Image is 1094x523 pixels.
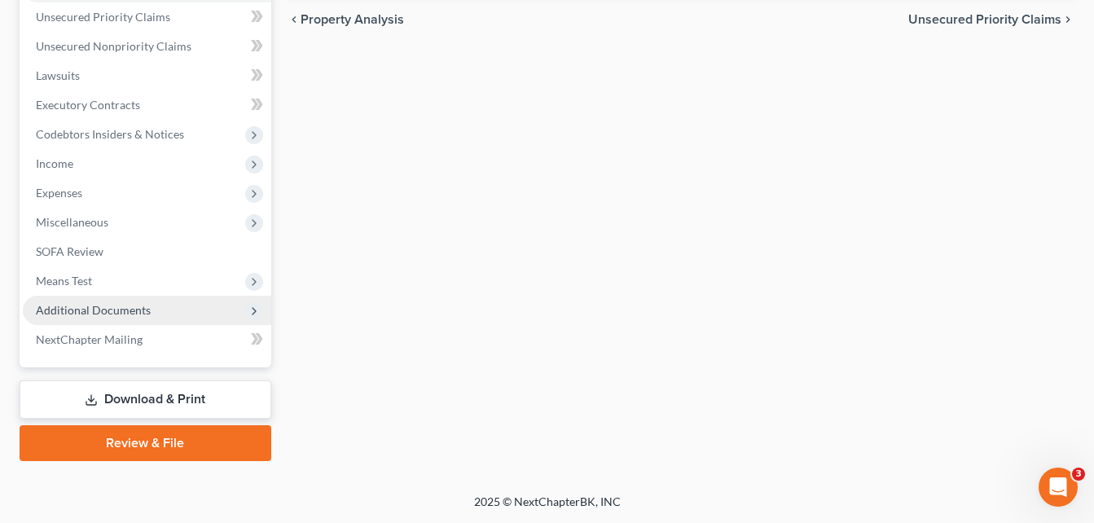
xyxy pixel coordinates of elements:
span: Income [36,156,73,170]
i: chevron_left [288,13,301,26]
span: Unsecured Priority Claims [908,13,1061,26]
span: Miscellaneous [36,215,108,229]
span: NextChapter Mailing [36,332,143,346]
a: SOFA Review [23,237,271,266]
button: Unsecured Priority Claims chevron_right [908,13,1074,26]
button: chevron_left Property Analysis [288,13,404,26]
span: Expenses [36,186,82,200]
span: SOFA Review [36,244,103,258]
a: Unsecured Priority Claims [23,2,271,32]
span: Unsecured Nonpriority Claims [36,39,191,53]
span: Lawsuits [36,68,80,82]
a: Unsecured Nonpriority Claims [23,32,271,61]
a: Review & File [20,425,271,461]
i: chevron_right [1061,13,1074,26]
div: 2025 © NextChapterBK, INC [83,494,1012,523]
iframe: Intercom live chat [1039,468,1078,507]
span: 3 [1072,468,1085,481]
span: Additional Documents [36,303,151,317]
a: Executory Contracts [23,90,271,120]
a: Lawsuits [23,61,271,90]
a: Download & Print [20,380,271,419]
span: Executory Contracts [36,98,140,112]
a: NextChapter Mailing [23,325,271,354]
span: Codebtors Insiders & Notices [36,127,184,141]
span: Property Analysis [301,13,404,26]
span: Unsecured Priority Claims [36,10,170,24]
span: Means Test [36,274,92,288]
